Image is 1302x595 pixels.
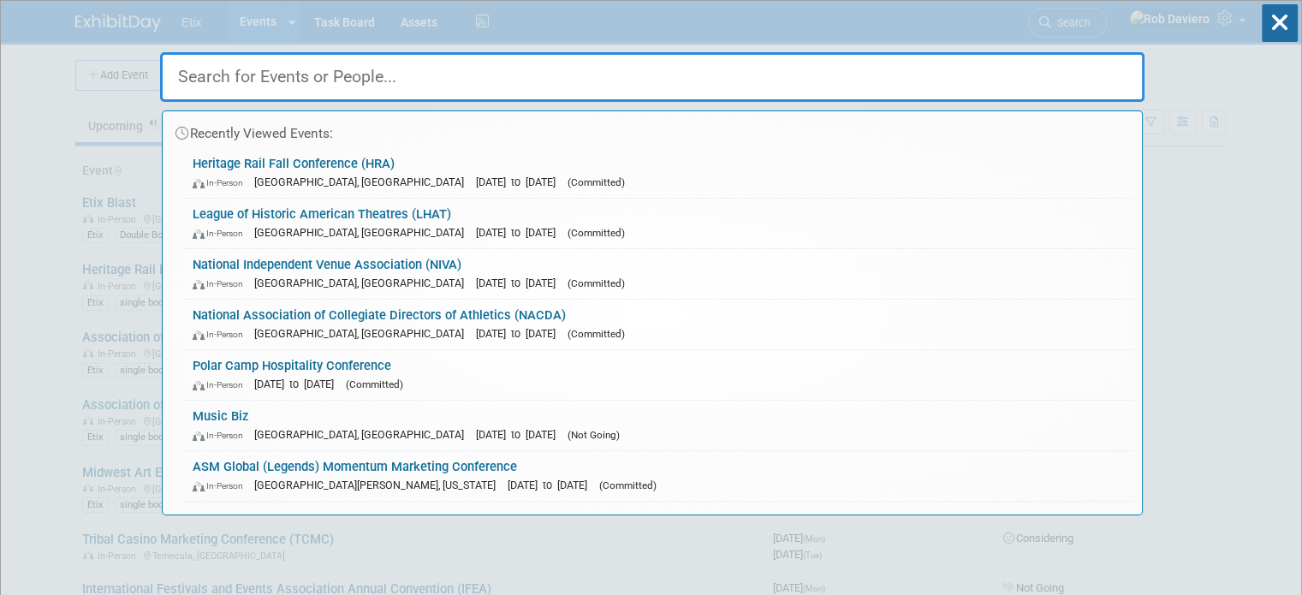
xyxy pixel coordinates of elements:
span: [GEOGRAPHIC_DATA], [GEOGRAPHIC_DATA] [254,277,473,289]
span: [DATE] to [DATE] [254,378,342,390]
span: [GEOGRAPHIC_DATA], [GEOGRAPHIC_DATA] [254,327,473,340]
span: In-Person [193,329,251,340]
span: (Not Going) [568,429,620,441]
span: In-Person [193,430,251,441]
a: Heritage Rail Fall Conference (HRA) In-Person [GEOGRAPHIC_DATA], [GEOGRAPHIC_DATA] [DATE] to [DAT... [184,148,1133,198]
span: [GEOGRAPHIC_DATA], [GEOGRAPHIC_DATA] [254,226,473,239]
a: League of Historic American Theatres (LHAT) In-Person [GEOGRAPHIC_DATA], [GEOGRAPHIC_DATA] [DATE]... [184,199,1133,248]
span: (Committed) [568,176,625,188]
span: [DATE] to [DATE] [508,479,596,491]
a: Music Biz In-Person [GEOGRAPHIC_DATA], [GEOGRAPHIC_DATA] [DATE] to [DATE] (Not Going) [184,401,1133,450]
span: [DATE] to [DATE] [476,327,564,340]
span: [DATE] to [DATE] [476,428,564,441]
span: (Committed) [568,227,625,239]
span: [DATE] to [DATE] [476,226,564,239]
span: [GEOGRAPHIC_DATA], [GEOGRAPHIC_DATA] [254,428,473,441]
span: (Committed) [568,277,625,289]
a: National Independent Venue Association (NIVA) In-Person [GEOGRAPHIC_DATA], [GEOGRAPHIC_DATA] [DAT... [184,249,1133,299]
a: ASM Global (Legends) Momentum Marketing Conference In-Person [GEOGRAPHIC_DATA][PERSON_NAME], [US_... [184,451,1133,501]
a: National Association of Collegiate Directors of Athletics (NACDA) In-Person [GEOGRAPHIC_DATA], [G... [184,300,1133,349]
span: In-Person [193,379,251,390]
span: (Committed) [346,378,403,390]
span: [GEOGRAPHIC_DATA][PERSON_NAME], [US_STATE] [254,479,504,491]
span: In-Person [193,177,251,188]
span: [DATE] to [DATE] [476,176,564,188]
span: [DATE] to [DATE] [476,277,564,289]
div: Recently Viewed Events: [171,111,1133,148]
span: [GEOGRAPHIC_DATA], [GEOGRAPHIC_DATA] [254,176,473,188]
input: Search for Events or People... [160,52,1144,102]
a: Polar Camp Hospitality Conference In-Person [DATE] to [DATE] (Committed) [184,350,1133,400]
span: In-Person [193,228,251,239]
span: In-Person [193,278,251,289]
span: In-Person [193,480,251,491]
span: (Committed) [599,479,657,491]
span: (Committed) [568,328,625,340]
